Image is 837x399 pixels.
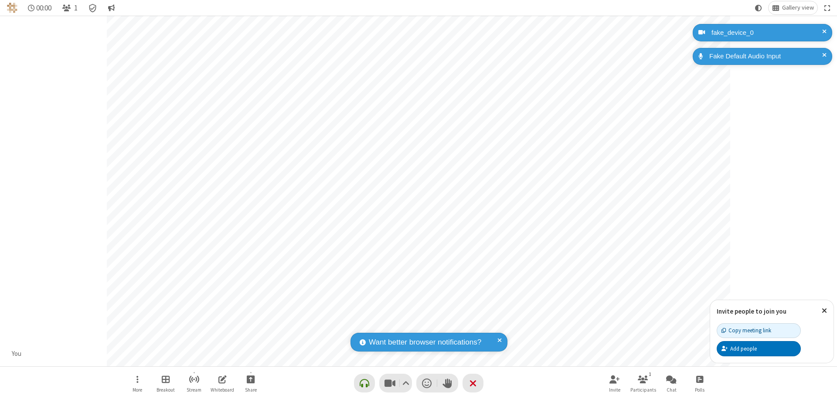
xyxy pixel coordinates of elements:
[695,387,704,392] span: Polls
[9,349,25,359] div: You
[245,387,257,392] span: Share
[209,371,235,396] button: Open shared whiteboard
[153,371,179,396] button: Manage Breakout Rooms
[58,1,81,14] button: Open participant list
[187,387,201,392] span: Stream
[74,4,78,12] span: 1
[646,370,654,378] div: 1
[104,1,118,14] button: Conversation
[717,341,801,356] button: Add people
[630,387,656,392] span: Participants
[687,371,713,396] button: Open poll
[157,387,175,392] span: Breakout
[717,307,786,315] label: Invite people to join you
[609,387,620,392] span: Invite
[416,374,437,392] button: Send a reaction
[369,337,481,348] span: Want better browser notifications?
[211,387,234,392] span: Whiteboard
[437,374,458,392] button: Raise hand
[821,1,834,14] button: Fullscreen
[36,4,51,12] span: 00:00
[708,28,826,38] div: fake_device_0
[717,323,801,338] button: Copy meeting link
[782,4,814,11] span: Gallery view
[769,1,817,14] button: Change layout
[7,3,17,13] img: QA Selenium DO NOT DELETE OR CHANGE
[667,387,677,392] span: Chat
[181,371,207,396] button: Start streaming
[815,300,834,321] button: Close popover
[85,1,101,14] div: Meeting details Encryption enabled
[379,374,412,392] button: Stop video (⌘+Shift+V)
[752,1,766,14] button: Using system theme
[133,387,142,392] span: More
[706,51,826,61] div: Fake Default Audio Input
[658,371,684,396] button: Open chat
[354,374,375,392] button: Connect your audio
[238,371,264,396] button: Start sharing
[124,371,150,396] button: Open menu
[400,374,412,392] button: Video setting
[463,374,483,392] button: End or leave meeting
[630,371,656,396] button: Open participant list
[24,1,55,14] div: Timer
[602,371,628,396] button: Invite participants (⌘+Shift+I)
[721,326,771,335] div: Copy meeting link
